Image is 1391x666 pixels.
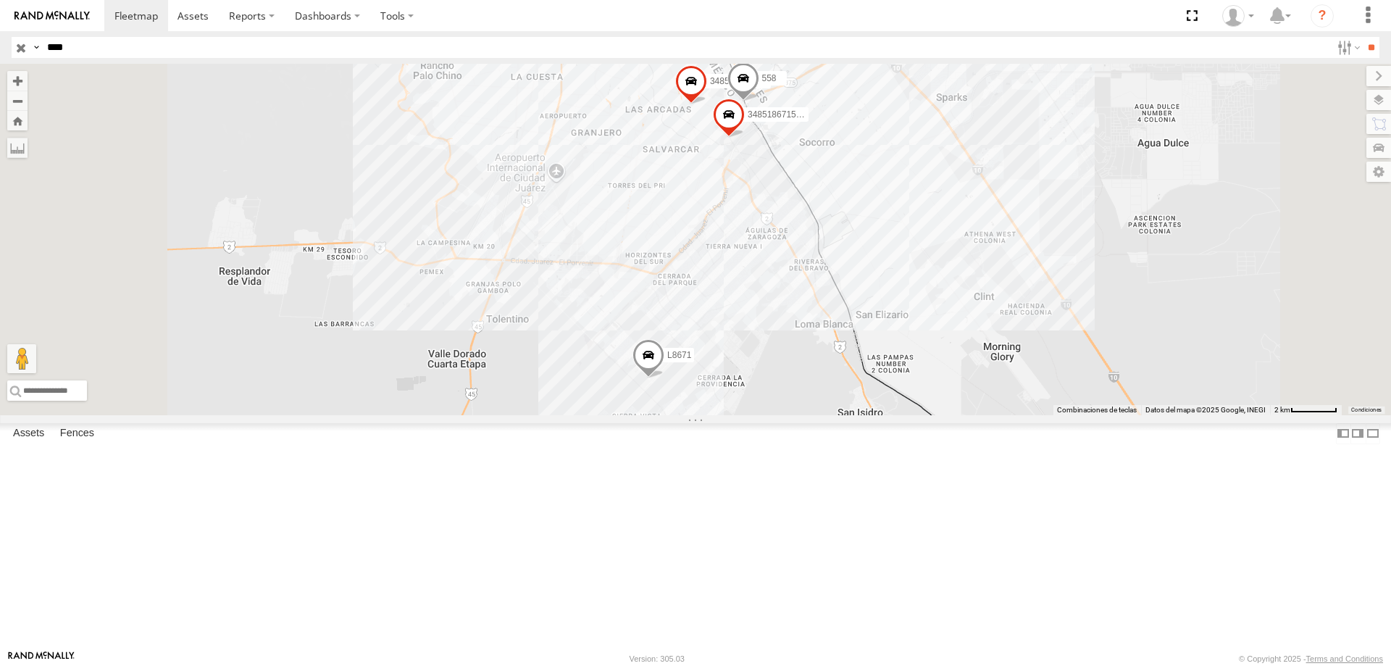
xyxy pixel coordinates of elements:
[7,344,36,373] button: Arrastra el hombrecito naranja al mapa para abrir Street View
[7,91,28,111] button: Zoom out
[762,73,777,83] span: 558
[1239,654,1383,663] div: © Copyright 2025 -
[1306,654,1383,663] a: Terms and Conditions
[8,652,75,666] a: Visit our Website
[6,423,51,444] label: Assets
[630,654,685,663] div: Version: 305.03
[1336,423,1350,444] label: Dock Summary Table to the Left
[1351,407,1382,413] a: Condiciones
[1366,162,1391,182] label: Map Settings
[1145,406,1266,414] span: Datos del mapa ©2025 Google, INEGI
[7,71,28,91] button: Zoom in
[30,37,42,58] label: Search Query
[53,423,101,444] label: Fences
[1274,406,1290,414] span: 2 km
[7,111,28,130] button: Zoom Home
[1366,423,1380,444] label: Hide Summary Table
[1057,405,1137,415] button: Combinaciones de teclas
[1311,4,1334,28] i: ?
[1217,5,1259,27] div: MANUEL HERNANDEZ
[1332,37,1363,58] label: Search Filter Options
[748,109,807,120] span: 34851867152C
[7,138,28,158] label: Measure
[14,11,90,21] img: rand-logo.svg
[1350,423,1365,444] label: Dock Summary Table to the Right
[1270,405,1342,415] button: Escala del mapa: 2 km por 61 píxeles
[710,76,768,86] span: 348518671568
[667,350,691,360] span: L8671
